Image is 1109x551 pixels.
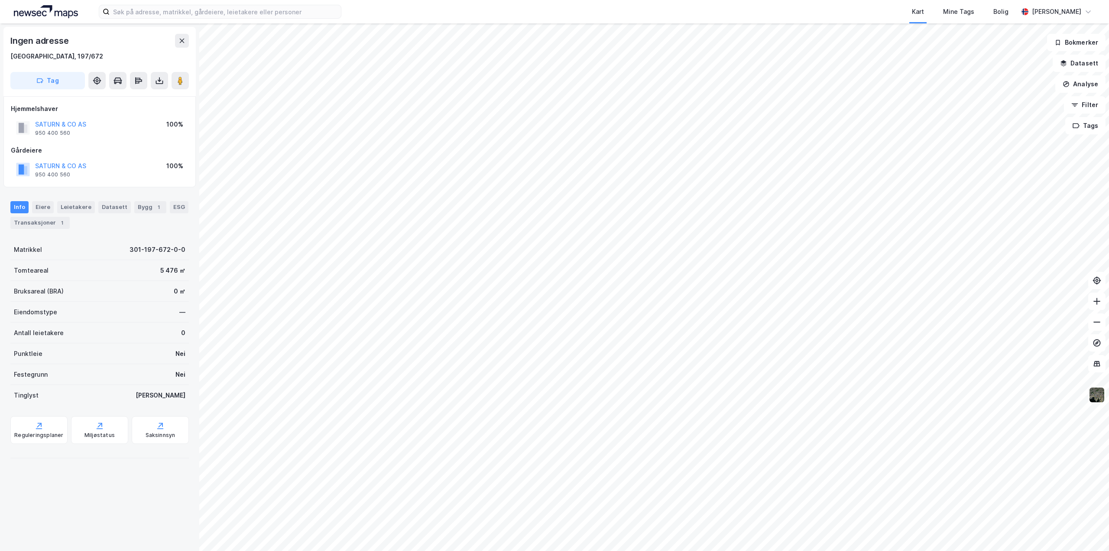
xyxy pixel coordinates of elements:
iframe: Chat Widget [1066,509,1109,551]
div: Ingen adresse [10,34,70,48]
div: 5 476 ㎡ [160,265,185,276]
div: ESG [170,201,188,213]
div: Kart [912,7,924,17]
div: Punktleie [14,349,42,359]
div: Leietakere [57,201,95,213]
div: Miljøstatus [84,432,115,439]
button: Bokmerker [1047,34,1106,51]
div: 100% [166,161,183,171]
div: Tinglyst [14,390,39,401]
button: Datasett [1053,55,1106,72]
div: Tomteareal [14,265,49,276]
div: Nei [175,349,185,359]
div: Gårdeiere [11,145,188,156]
div: 301-197-672-0-0 [130,245,185,255]
input: Søk på adresse, matrikkel, gårdeiere, leietakere eller personer [110,5,341,18]
div: Antall leietakere [14,328,64,338]
div: Saksinnsyn [146,432,175,439]
div: Datasett [98,201,131,213]
img: 9k= [1089,387,1105,403]
div: — [179,307,185,317]
button: Filter [1064,96,1106,114]
div: 100% [166,119,183,130]
div: Festegrunn [14,369,48,380]
div: Info [10,201,29,213]
div: Reguleringsplaner [14,432,63,439]
div: Transaksjoner [10,217,70,229]
div: Nei [175,369,185,380]
div: [PERSON_NAME] [1032,7,1081,17]
div: [PERSON_NAME] [136,390,185,401]
div: 1 [58,218,66,227]
button: Tags [1065,117,1106,134]
div: 950 400 560 [35,171,70,178]
div: Bolig [993,7,1008,17]
div: Eiere [32,201,54,213]
div: 0 [181,328,185,338]
div: Mine Tags [943,7,974,17]
div: 1 [154,203,163,212]
div: Hjemmelshaver [11,104,188,114]
div: Matrikkel [14,245,42,255]
img: logo.a4113a55bc3d86da70a041830d287a7e.svg [14,5,78,18]
div: Bruksareal (BRA) [14,286,64,297]
div: [GEOGRAPHIC_DATA], 197/672 [10,51,103,62]
button: Analyse [1055,75,1106,93]
div: Bygg [134,201,166,213]
div: 950 400 560 [35,130,70,137]
div: 0 ㎡ [174,286,185,297]
div: Eiendomstype [14,307,57,317]
button: Tag [10,72,85,89]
